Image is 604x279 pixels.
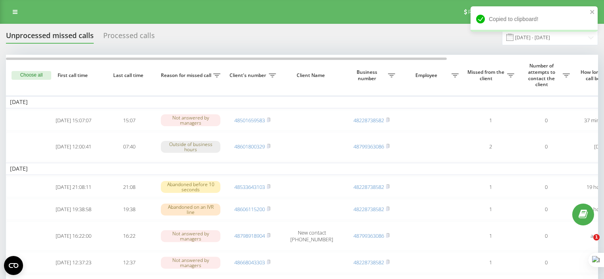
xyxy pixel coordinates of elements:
[287,72,337,79] span: Client Name
[471,6,598,32] div: Copied to clipboard!
[46,221,101,250] td: [DATE] 16:22:00
[46,252,101,273] td: [DATE] 12:37:23
[518,199,574,220] td: 0
[101,110,157,131] td: 15:07
[6,31,94,44] div: Unprocessed missed calls
[463,110,518,131] td: 1
[463,177,518,198] td: 1
[101,177,157,198] td: 21:08
[52,72,95,79] span: First call time
[234,183,265,190] a: 48533643103
[234,206,265,213] a: 48606115200
[161,114,220,126] div: Not answered by managers
[353,232,384,239] a: 48799363086
[234,117,265,124] a: 48501659583
[353,259,384,266] a: 48228738582
[161,230,220,242] div: Not answered by managers
[353,206,384,213] a: 48228738582
[353,183,384,190] a: 48228738582
[161,72,213,79] span: Reason for missed call
[463,199,518,220] td: 1
[518,177,574,198] td: 0
[46,199,101,220] td: [DATE] 19:38:58
[12,71,51,80] button: Choose all
[467,69,507,81] span: Missed from the client
[518,252,574,273] td: 0
[518,110,574,131] td: 0
[518,221,574,250] td: 0
[161,141,220,153] div: Outside of business hours
[4,256,23,275] button: Open CMP widget
[228,72,269,79] span: Client's number
[353,143,384,150] a: 48799363086
[101,221,157,250] td: 16:22
[468,9,510,15] span: Referral program
[101,252,157,273] td: 12:37
[46,132,101,161] td: [DATE] 12:00:41
[103,31,155,44] div: Processed calls
[590,9,595,16] button: close
[101,132,157,161] td: 07:40
[518,132,574,161] td: 0
[101,199,157,220] td: 19:38
[234,259,265,266] a: 48668043303
[347,69,388,81] span: Business number
[46,177,101,198] td: [DATE] 21:08:11
[463,221,518,250] td: 1
[280,221,343,250] td: New contact [PHONE_NUMBER]
[161,181,220,193] div: Abandoned before 10 seconds
[577,234,596,253] iframe: Intercom live chat
[46,110,101,131] td: [DATE] 15:07:07
[234,232,265,239] a: 48798918904
[522,63,563,87] span: Number of attempts to contact the client
[161,257,220,269] div: Not answered by managers
[108,72,151,79] span: Last call time
[353,117,384,124] a: 48228738582
[463,132,518,161] td: 2
[593,234,600,241] span: 1
[463,252,518,273] td: 1
[161,204,220,216] div: Abandoned on an IVR line
[234,143,265,150] a: 48601800329
[403,72,452,79] span: Employee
